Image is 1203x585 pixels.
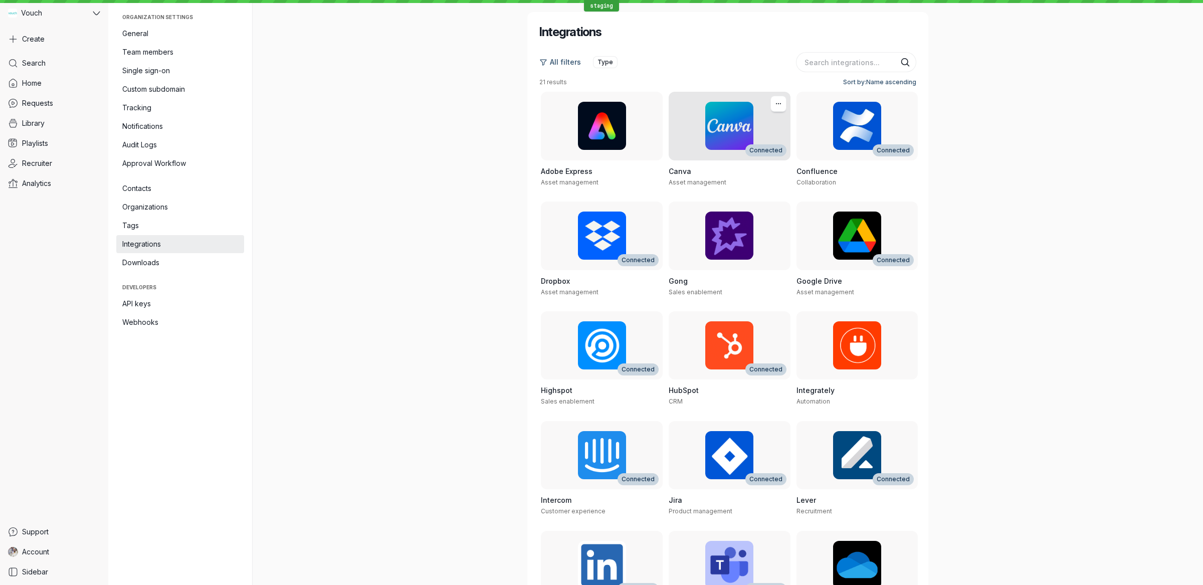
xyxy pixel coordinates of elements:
span: Support [22,527,49,537]
span: Contacts [122,183,238,193]
span: Home [22,78,42,88]
a: Sidebar [4,563,104,581]
img: Vouch avatar [8,9,17,18]
a: Requests [4,94,104,112]
span: Notifications [122,121,238,131]
div: Connected [618,473,659,485]
span: Playlists [22,138,48,148]
div: Connected [873,144,914,156]
a: Tracking [116,99,244,117]
div: Connected [618,254,659,266]
span: Highspot [541,386,572,395]
button: All filters [539,54,587,70]
span: Jira [669,496,682,504]
span: Audit Logs [122,140,238,150]
span: Product management [669,507,732,515]
button: Search [900,57,910,67]
span: Approval Workflow [122,158,238,168]
span: Integrations [122,239,238,249]
span: Analytics [22,178,51,188]
div: Connected [745,363,786,375]
span: Tracking [122,103,238,113]
div: Connected [873,254,914,266]
span: Sales enablement [669,288,722,296]
a: Gary Zurnamer avatarAccount [4,543,104,561]
span: Requests [22,98,53,108]
a: Webhooks [116,313,244,331]
span: All filters [550,57,581,67]
span: Recruiter [22,158,52,168]
div: Connected [873,473,914,485]
button: Type [593,56,618,68]
span: Single sign-on [122,66,238,76]
span: Vouch [21,8,42,18]
span: HubSpot [669,386,699,395]
div: Vouch [4,4,91,22]
a: Organizations [116,198,244,216]
div: Connected [745,144,786,156]
span: Recruitment [796,507,832,515]
span: API keys [122,299,238,309]
button: Create [4,30,104,48]
span: Custom subdomain [122,84,238,94]
span: Team members [122,47,238,57]
a: Contacts [116,179,244,198]
span: Developers [122,284,238,290]
a: Tags [116,217,244,235]
span: Asset management [541,178,598,186]
span: Downloads [122,258,238,268]
button: More actions [770,96,786,112]
span: Canva [669,167,691,175]
a: General [116,25,244,43]
h2: Integrations [539,24,601,40]
a: Playlists [4,134,104,152]
span: Organization settings [122,14,238,20]
span: Organizations [122,202,238,212]
span: Account [22,547,49,557]
span: Asset management [541,288,598,296]
a: Search [4,54,104,72]
span: Sales enablement [541,398,594,405]
span: Dropbox [541,277,570,285]
span: Webhooks [122,317,238,327]
a: Home [4,74,104,92]
span: 21 results [539,78,567,86]
span: Library [22,118,45,128]
span: Type [597,57,613,67]
a: Recruiter [4,154,104,172]
span: Automation [796,398,830,405]
a: Team members [116,43,244,61]
div: Connected [745,473,786,485]
span: Sidebar [22,567,48,577]
span: Tags [122,221,238,231]
a: Custom subdomain [116,80,244,98]
span: Asset management [669,178,726,186]
span: Integrately [796,386,835,395]
a: Approval Workflow [116,154,244,172]
button: Vouch avatarVouch [4,4,104,22]
span: CRM [669,398,683,405]
img: Gary Zurnamer avatar [8,547,18,557]
span: Google Drive [796,277,842,285]
a: Support [4,523,104,541]
span: Lever [796,496,816,504]
input: Search integrations... [796,52,916,72]
span: General [122,29,238,39]
a: Audit Logs [116,136,244,154]
span: Intercom [541,496,571,504]
span: Adobe Express [541,167,592,175]
span: Sort by: Name ascending [843,77,916,87]
a: Integrations [116,235,244,253]
span: Collaboration [796,178,836,186]
span: Create [22,34,45,44]
a: Downloads [116,254,244,272]
a: API keys [116,295,244,313]
div: Connected [618,363,659,375]
span: Gong [669,277,688,285]
a: Library [4,114,104,132]
span: Asset management [796,288,854,296]
a: Notifications [116,117,244,135]
span: Confluence [796,167,838,175]
span: Customer experience [541,507,606,515]
a: Single sign-on [116,62,244,80]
